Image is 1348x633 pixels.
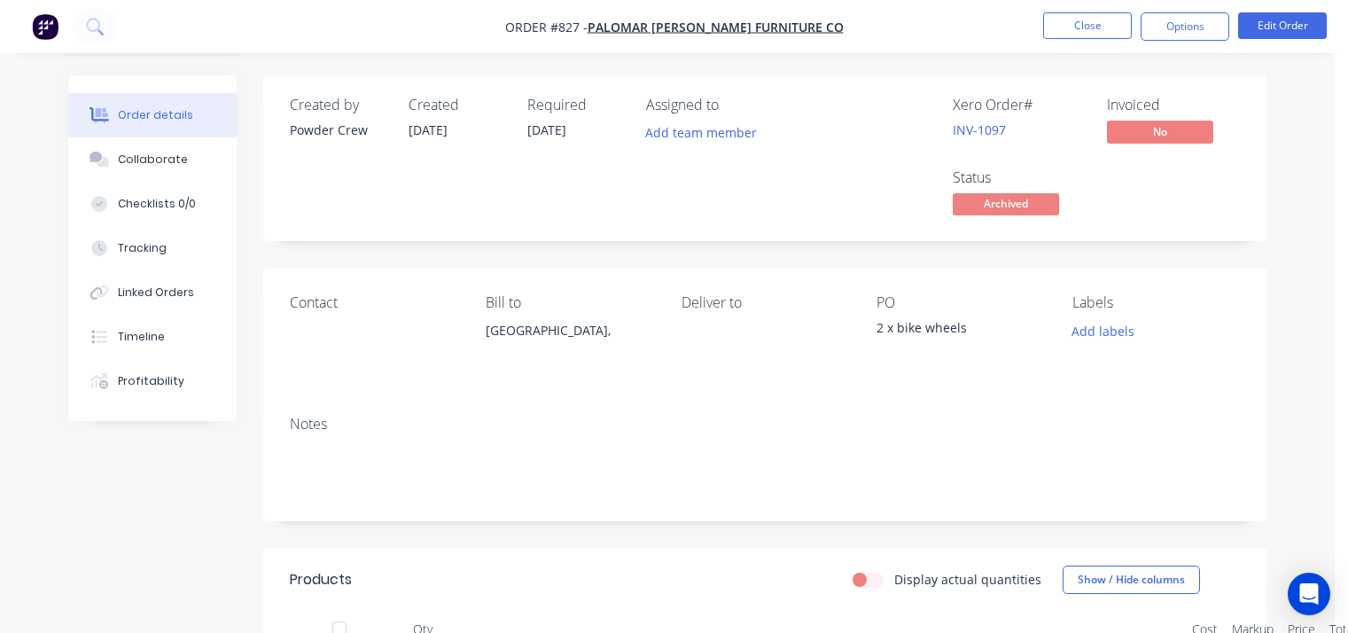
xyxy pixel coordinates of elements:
[118,285,194,301] div: Linked Orders
[1288,573,1330,615] div: Open Intercom Messenger
[290,121,387,139] div: Powder Crew
[486,318,653,343] div: [GEOGRAPHIC_DATA],
[68,226,237,270] button: Tracking
[527,121,566,138] span: [DATE]
[646,121,767,145] button: Add team member
[953,169,1086,186] div: Status
[1107,97,1240,113] div: Invoiced
[953,121,1006,138] a: INV-1097
[68,137,237,182] button: Collaborate
[68,93,237,137] button: Order details
[894,570,1041,589] label: Display actual quantities
[1238,12,1327,39] button: Edit Order
[486,318,653,375] div: [GEOGRAPHIC_DATA],
[290,416,1240,433] div: Notes
[68,270,237,315] button: Linked Orders
[1043,12,1132,39] button: Close
[118,196,196,212] div: Checklists 0/0
[290,97,387,113] div: Created by
[290,294,457,311] div: Contact
[68,182,237,226] button: Checklists 0/0
[636,121,767,145] button: Add team member
[953,193,1059,215] span: Archived
[1063,318,1144,342] button: Add labels
[486,294,653,311] div: Bill to
[118,373,184,389] div: Profitability
[877,318,1044,343] div: 2 x bike wheels
[1141,12,1229,41] button: Options
[409,121,448,138] span: [DATE]
[118,240,167,256] div: Tracking
[953,97,1086,113] div: Xero Order #
[527,97,625,113] div: Required
[1072,294,1240,311] div: Labels
[646,97,823,113] div: Assigned to
[409,97,506,113] div: Created
[877,294,1044,311] div: PO
[588,19,844,35] a: Palomar [PERSON_NAME] Furniture Co
[1107,121,1213,143] span: No
[68,359,237,403] button: Profitability
[1063,566,1200,594] button: Show / Hide columns
[32,13,58,40] img: Factory
[68,315,237,359] button: Timeline
[682,294,849,311] div: Deliver to
[118,152,188,168] div: Collaborate
[505,19,588,35] span: Order #827 -
[290,569,352,590] div: Products
[118,329,165,345] div: Timeline
[118,107,193,123] div: Order details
